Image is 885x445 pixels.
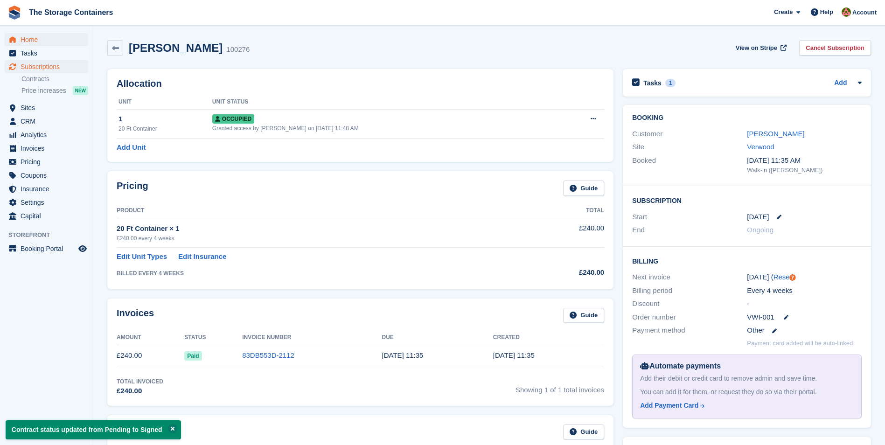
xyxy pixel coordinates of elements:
h2: Pricing [117,181,148,196]
div: End [632,225,747,236]
span: Invoices [21,142,77,155]
span: Help [820,7,833,17]
div: [DATE] ( ) [747,272,862,283]
td: £240.00 [117,345,184,366]
h2: Billing [632,256,862,265]
span: Subscriptions [21,60,77,73]
time: 2025-08-07 10:35:07 UTC [493,351,535,359]
div: 1 [118,114,212,125]
a: Edit Insurance [178,251,226,262]
a: Cancel Subscription [799,40,871,56]
h2: Invoices [117,308,154,323]
a: menu [5,115,88,128]
span: Capital [21,209,77,222]
a: menu [5,209,88,222]
div: NEW [73,86,88,95]
div: Total Invoiced [117,377,163,386]
h2: Allocation [117,78,604,89]
span: Ongoing [747,226,774,234]
a: Contracts [21,75,88,83]
a: Preview store [77,243,88,254]
span: Home [21,33,77,46]
a: menu [5,196,88,209]
p: Payment card added will be auto-linked [747,339,853,348]
div: Billing period [632,285,747,296]
div: £240.00 every 4 weeks [117,234,513,243]
time: 2025-08-08 10:35:07 UTC [382,351,424,359]
span: Account [852,8,877,17]
div: 1 [665,79,676,87]
a: menu [5,155,88,168]
div: Every 4 weeks [747,285,862,296]
a: Guide [563,308,604,323]
th: Product [117,203,513,218]
h2: Tasks [643,79,662,87]
div: You can add it for them, or request they do so via their portal. [640,387,854,397]
th: Total [513,203,604,218]
a: menu [5,242,88,255]
span: CRM [21,115,77,128]
span: Create [774,7,793,17]
th: Created [493,330,604,345]
a: Guide [563,181,604,196]
span: Booking Portal [21,242,77,255]
div: Next invoice [632,272,747,283]
div: Add Payment Card [640,401,698,410]
a: menu [5,182,88,195]
div: Discount [632,299,747,309]
div: Other [747,325,862,336]
div: [DATE] 11:35 AM [747,155,862,166]
div: £240.00 [513,267,604,278]
div: - [747,299,862,309]
img: Kirsty Simpson [842,7,851,17]
div: Add their debit or credit card to remove admin and save time. [640,374,854,383]
a: Verwood [747,143,774,151]
span: VWI-001 [747,312,774,323]
span: Tasks [21,47,77,60]
span: Showing 1 of 1 total invoices [516,377,604,396]
a: menu [5,128,88,141]
span: View on Stripe [736,43,777,53]
div: 20 Ft Container [118,125,212,133]
a: View on Stripe [732,40,788,56]
div: Site [632,142,747,153]
p: Contract status updated from Pending to Signed [6,420,181,439]
a: 83DB553D-2112 [242,351,294,359]
th: Unit [117,95,212,110]
div: Customer [632,129,747,139]
span: Insurance [21,182,77,195]
span: Settings [21,196,77,209]
a: [PERSON_NAME] [747,130,804,138]
div: £240.00 [117,386,163,396]
span: Paid [184,351,202,361]
a: Add Payment Card [640,401,850,410]
a: menu [5,142,88,155]
span: Analytics [21,128,77,141]
a: Edit Unit Types [117,251,167,262]
a: menu [5,101,88,114]
h2: Subscription [632,195,862,205]
div: Payment method [632,325,747,336]
a: The Storage Containers [25,5,117,20]
div: Walk-in ([PERSON_NAME]) [747,166,862,175]
th: Status [184,330,242,345]
time: 2025-08-06 23:00:00 UTC [747,212,769,222]
a: Add Unit [117,142,146,153]
h2: Booking [632,114,862,122]
td: £240.00 [513,218,604,247]
img: stora-icon-8386f47178a22dfd0bd8f6a31ec36ba5ce8667c1dd55bd0f319d3a0aa187defe.svg [7,6,21,20]
span: Storefront [8,230,93,240]
div: Order number [632,312,747,323]
span: Price increases [21,86,66,95]
span: Pricing [21,155,77,168]
div: 20 Ft Container × 1 [117,223,513,234]
div: Booked [632,155,747,175]
a: Reset [774,273,792,281]
div: Start [632,212,747,222]
div: BILLED EVERY 4 WEEKS [117,269,513,278]
h2: [PERSON_NAME] [129,42,223,54]
span: Sites [21,101,77,114]
div: Tooltip anchor [788,273,797,282]
a: menu [5,47,88,60]
div: Automate payments [640,361,854,372]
